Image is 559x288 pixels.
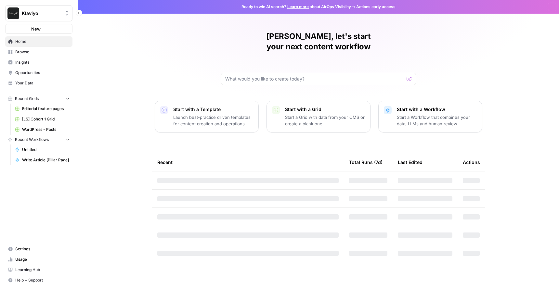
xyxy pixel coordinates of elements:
[15,267,70,273] span: Learning Hub
[15,277,70,283] span: Help + Support
[12,104,72,114] a: Editorial feature pages
[5,265,72,275] a: Learning Hub
[225,76,404,82] input: What would you like to create today?
[15,257,70,262] span: Usage
[5,5,72,21] button: Workspace: Klaviyo
[285,106,365,113] p: Start with a Grid
[15,39,70,44] span: Home
[31,26,41,32] span: New
[12,124,72,135] a: WordPress - Posts
[5,135,72,144] button: Recent Workflows
[397,106,477,113] p: Start with a Workflow
[22,147,70,153] span: Untitled
[157,153,339,171] div: Recent
[173,114,253,127] p: Launch best-practice driven templates for content creation and operations
[22,10,61,17] span: Klaviyo
[22,127,70,132] span: WordPress - Posts
[22,116,70,122] span: [LS] Cohort 1 Grid
[397,114,477,127] p: Start a Workflow that combines your data, LLMs and human review
[266,101,370,132] button: Start with a GridStart a Grid with data from your CMS or create a blank one
[5,68,72,78] a: Opportunities
[5,94,72,104] button: Recent Grids
[15,137,49,143] span: Recent Workflows
[15,80,70,86] span: Your Data
[221,31,416,52] h1: [PERSON_NAME], let's start your next content workflow
[15,49,70,55] span: Browse
[285,114,365,127] p: Start a Grid with data from your CMS or create a blank one
[15,246,70,252] span: Settings
[5,24,72,34] button: New
[5,275,72,285] button: Help + Support
[5,244,72,254] a: Settings
[22,157,70,163] span: Write Article [Pillar Page]
[173,106,253,113] p: Start with a Template
[349,153,383,171] div: Total Runs (7d)
[5,254,72,265] a: Usage
[398,153,422,171] div: Last Edited
[15,70,70,76] span: Opportunities
[12,144,72,155] a: Untitled
[155,101,259,132] button: Start with a TemplateLaunch best-practice driven templates for content creation and operations
[12,155,72,165] a: Write Article [Pillar Page]
[22,106,70,112] span: Editorial feature pages
[12,114,72,124] a: [LS] Cohort 1 Grid
[287,4,309,9] a: Learn more
[463,153,480,171] div: Actions
[5,78,72,88] a: Your Data
[241,4,351,10] span: Ready to win AI search? about AirOps Visibility
[7,7,19,19] img: Klaviyo Logo
[15,59,70,65] span: Insights
[5,36,72,47] a: Home
[356,4,396,10] span: Actions early access
[378,101,482,132] button: Start with a WorkflowStart a Workflow that combines your data, LLMs and human review
[5,57,72,68] a: Insights
[5,47,72,57] a: Browse
[15,96,39,102] span: Recent Grids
